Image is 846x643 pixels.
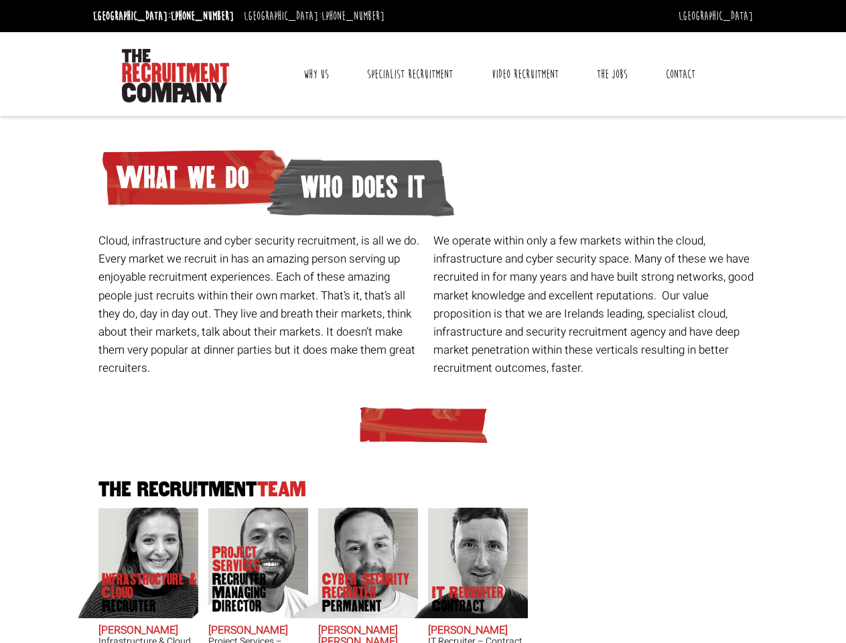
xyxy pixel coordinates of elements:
[122,49,229,102] img: The Recruitment Company
[587,58,638,91] a: The Jobs
[93,480,753,500] h2: The Recruitment
[102,573,198,613] p: Infrastructure & Cloud
[171,9,234,23] a: [PHONE_NUMBER]
[656,58,705,91] a: Contact
[212,546,308,613] p: Project Services
[679,9,753,23] a: [GEOGRAPHIC_DATA]
[432,599,504,613] span: Contract
[102,599,198,613] span: Recruiter
[357,58,463,91] a: Specialist Recruitment
[90,5,237,27] li: [GEOGRAPHIC_DATA]:
[212,573,308,613] span: Recruiter / Managing Director
[399,508,528,618] img: Ross Irwin does IT Recruiter Contract
[98,625,198,637] h2: [PERSON_NAME]
[293,58,339,91] a: Why Us
[433,232,758,378] p: We operate within only a few markets within the cloud, infrastructure and cyber security space. M...
[322,573,418,613] p: Cyber Security Recruiter
[289,508,418,618] img: John James Baird does Cyber Security Recruiter Permanent
[432,586,504,613] p: IT Recruiter
[322,9,384,23] a: [PHONE_NUMBER]
[70,508,198,618] img: Sara O'Toole does Infrastructure & Cloud Recruiter
[482,58,569,91] a: Video Recruitment
[257,478,306,500] span: Team
[240,5,388,27] li: [GEOGRAPHIC_DATA]:
[428,625,528,637] h2: [PERSON_NAME]
[98,232,423,378] p: Cloud, infrastructure and cyber security recruitment, is all we do. Every market we recruit in ha...
[208,625,308,637] h2: [PERSON_NAME]
[322,599,418,613] span: Permanent
[180,508,308,618] img: Chris Pelow's our Project Services Recruiter / Managing Director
